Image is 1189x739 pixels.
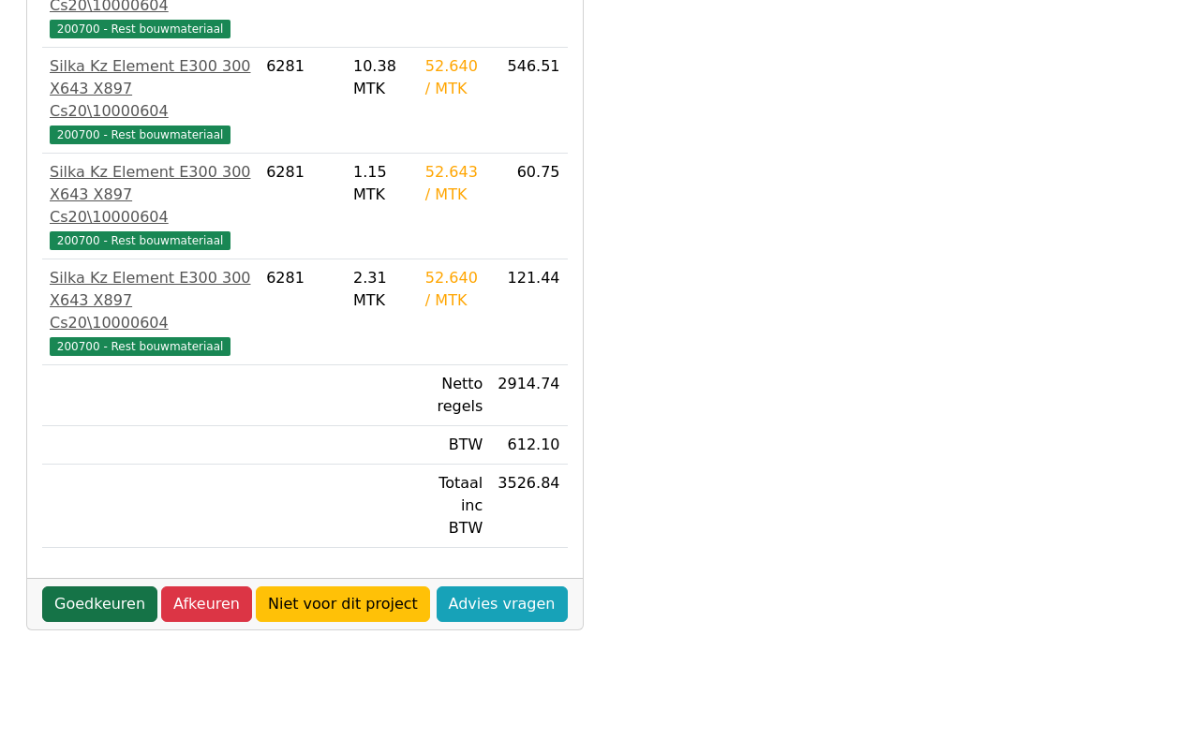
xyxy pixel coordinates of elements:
td: 612.10 [490,426,567,465]
div: 52.640 / MTK [425,267,483,312]
span: 200700 - Rest bouwmateriaal [50,20,230,38]
td: 546.51 [490,48,567,154]
div: 10.38 MTK [353,55,410,100]
td: 6281 [259,259,346,365]
div: Silka Kz Element E300 300 X643 X897 Cs20\10000604 [50,161,251,229]
td: Totaal inc BTW [418,465,490,548]
div: Silka Kz Element E300 300 X643 X897 Cs20\10000604 [50,267,251,334]
td: 3526.84 [490,465,567,548]
span: 200700 - Rest bouwmateriaal [50,337,230,356]
a: Goedkeuren [42,586,157,622]
td: 60.75 [490,154,567,259]
div: 1.15 MTK [353,161,410,206]
a: Niet voor dit project [256,586,430,622]
div: 52.643 / MTK [425,161,483,206]
a: Advies vragen [437,586,568,622]
a: Silka Kz Element E300 300 X643 X897 Cs20\10000604200700 - Rest bouwmateriaal [50,267,251,357]
a: Afkeuren [161,586,252,622]
span: 200700 - Rest bouwmateriaal [50,231,230,250]
td: 2914.74 [490,365,567,426]
a: Silka Kz Element E300 300 X643 X897 Cs20\10000604200700 - Rest bouwmateriaal [50,55,251,145]
td: 6281 [259,154,346,259]
td: BTW [418,426,490,465]
div: 2.31 MTK [353,267,410,312]
a: Silka Kz Element E300 300 X643 X897 Cs20\10000604200700 - Rest bouwmateriaal [50,161,251,251]
td: Netto regels [418,365,490,426]
div: Silka Kz Element E300 300 X643 X897 Cs20\10000604 [50,55,251,123]
span: 200700 - Rest bouwmateriaal [50,126,230,144]
div: 52.640 / MTK [425,55,483,100]
td: 6281 [259,48,346,154]
td: 121.44 [490,259,567,365]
